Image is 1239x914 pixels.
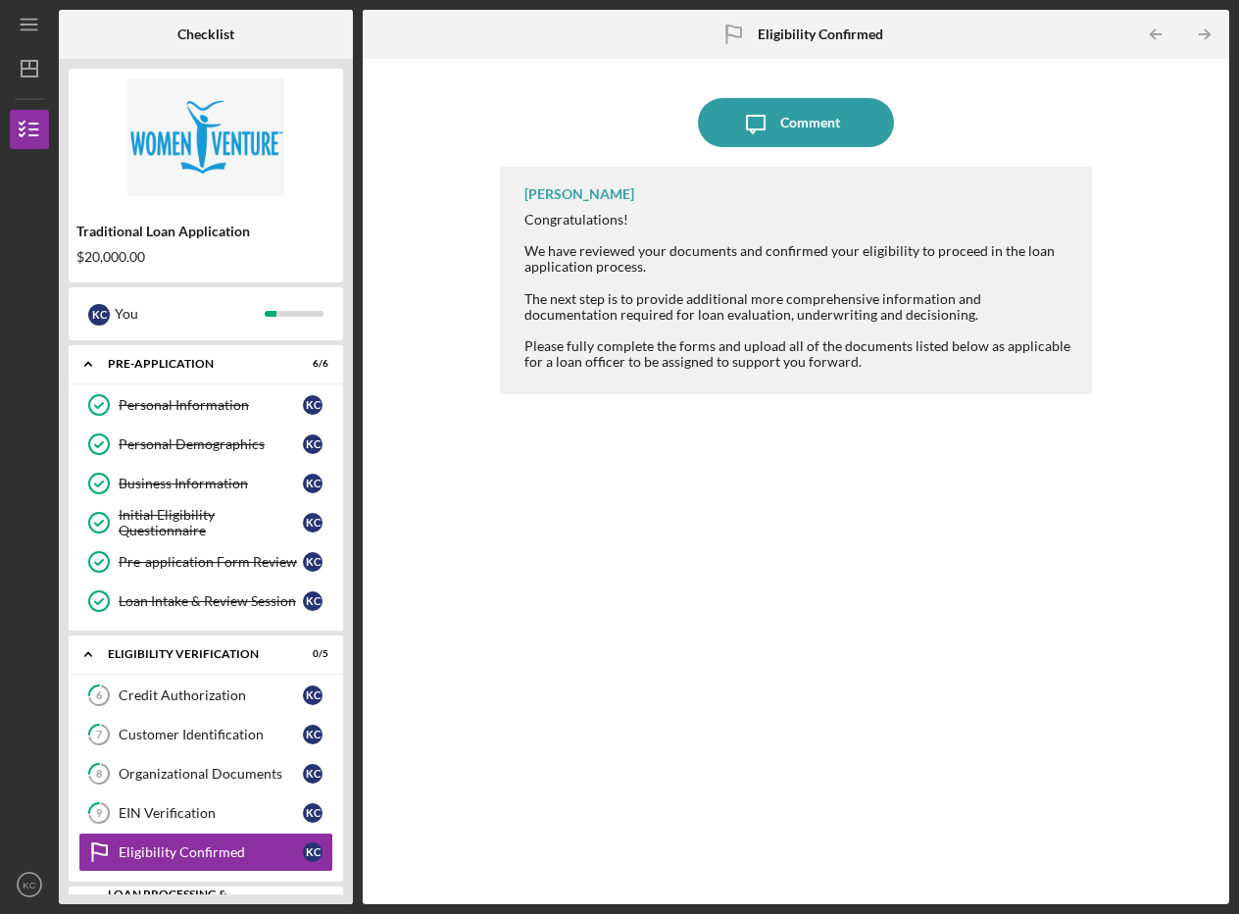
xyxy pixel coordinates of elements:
[303,395,322,415] div: K C
[119,805,303,821] div: EIN Verification
[303,552,322,572] div: K C
[96,729,103,741] tspan: 7
[303,803,322,823] div: K C
[69,78,343,196] img: Product logo
[10,865,49,904] button: KC
[303,842,322,862] div: K C
[119,397,303,413] div: Personal Information
[119,687,303,703] div: Credit Authorization
[524,186,634,202] div: [PERSON_NAME]
[78,503,333,542] a: Initial Eligibility QuestionnaireKC
[119,844,303,860] div: Eligibility Confirmed
[96,807,103,820] tspan: 9
[524,212,1073,228] div: Congratulations!
[119,476,303,491] div: Business Information
[119,593,303,609] div: Loan Intake & Review Session
[76,224,335,239] div: Traditional Loan Application
[303,764,322,784] div: K C
[78,833,333,872] a: Eligibility ConfirmedKC
[293,648,328,660] div: 0 / 5
[78,715,333,754] a: 7Customer IdentificationKC
[758,26,883,42] b: Eligibility Confirmed
[78,793,333,833] a: 9EIN VerificationKC
[108,648,279,660] div: Eligibility Verification
[78,676,333,715] a: 6Credit AuthorizationKC
[76,249,335,265] div: $20,000.00
[698,98,894,147] button: Comment
[78,464,333,503] a: Business InformationKC
[119,554,303,570] div: Pre-application Form Review
[524,291,1073,323] div: The next step is to provide additional more comprehensive information and documentation required ...
[303,591,322,611] div: K C
[115,297,265,330] div: You
[303,685,322,705] div: K C
[96,768,102,781] tspan: 8
[119,436,303,452] div: Personal Demographics
[780,98,840,147] div: Comment
[293,358,328,370] div: 6 / 6
[303,434,322,454] div: K C
[177,26,234,42] b: Checklist
[303,474,322,493] div: K C
[78,754,333,793] a: 8Organizational DocumentsKC
[303,725,322,744] div: K C
[119,727,303,742] div: Customer Identification
[119,507,303,538] div: Initial Eligibility Questionnaire
[524,338,1073,370] div: Please fully complete the forms and upload all of the documents listed below as applicable for a ...
[23,880,35,890] text: KC
[108,358,279,370] div: Pre-Application
[78,582,333,621] a: Loan Intake & Review SessionKC
[78,542,333,582] a: Pre-application Form ReviewKC
[96,689,103,702] tspan: 6
[78,425,333,464] a: Personal DemographicsKC
[524,243,1073,275] div: We have reviewed your documents and confirmed your eligibility to proceed in the loan application...
[88,304,110,326] div: K C
[303,513,322,533] div: K C
[119,766,303,782] div: Organizational Documents
[78,385,333,425] a: Personal InformationKC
